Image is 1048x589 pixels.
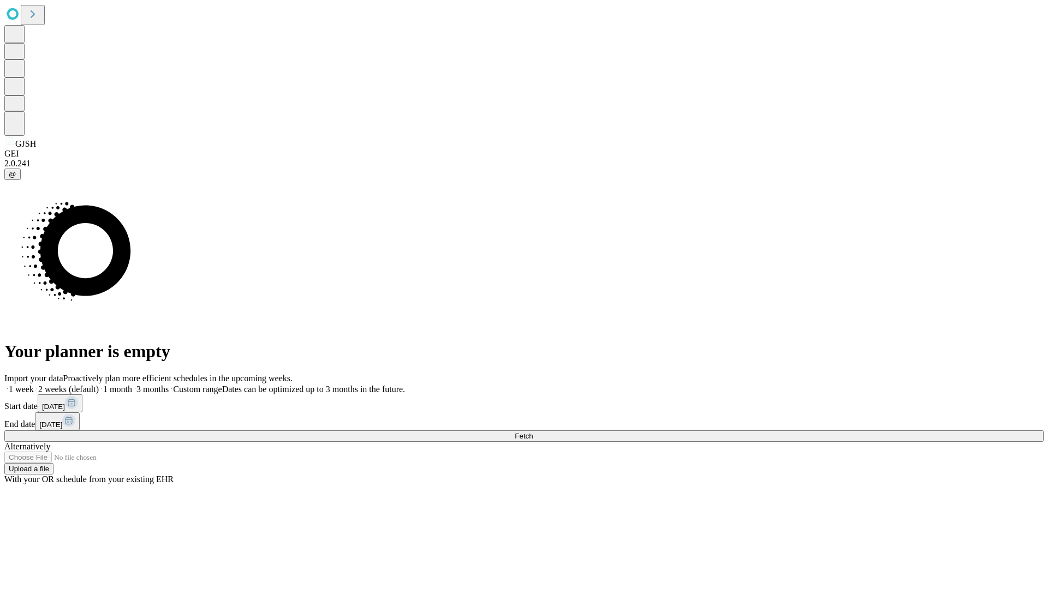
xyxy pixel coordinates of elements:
span: Dates can be optimized up to 3 months in the future. [222,384,405,394]
span: 3 months [136,384,169,394]
span: Alternatively [4,442,50,451]
span: 2 weeks (default) [38,384,99,394]
h1: Your planner is empty [4,341,1044,362]
div: Start date [4,394,1044,412]
span: [DATE] [42,402,65,411]
button: [DATE] [35,412,80,430]
button: Fetch [4,430,1044,442]
span: @ [9,170,16,178]
button: @ [4,169,21,180]
span: Custom range [173,384,222,394]
div: 2.0.241 [4,159,1044,169]
span: GJSH [15,139,36,148]
span: 1 month [103,384,132,394]
span: Import your data [4,374,63,383]
button: Upload a file [4,463,53,474]
span: Proactively plan more efficient schedules in the upcoming weeks. [63,374,293,383]
span: 1 week [9,384,34,394]
span: Fetch [515,432,533,440]
button: [DATE] [38,394,82,412]
span: With your OR schedule from your existing EHR [4,474,174,484]
div: End date [4,412,1044,430]
div: GEI [4,149,1044,159]
span: [DATE] [39,420,62,429]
